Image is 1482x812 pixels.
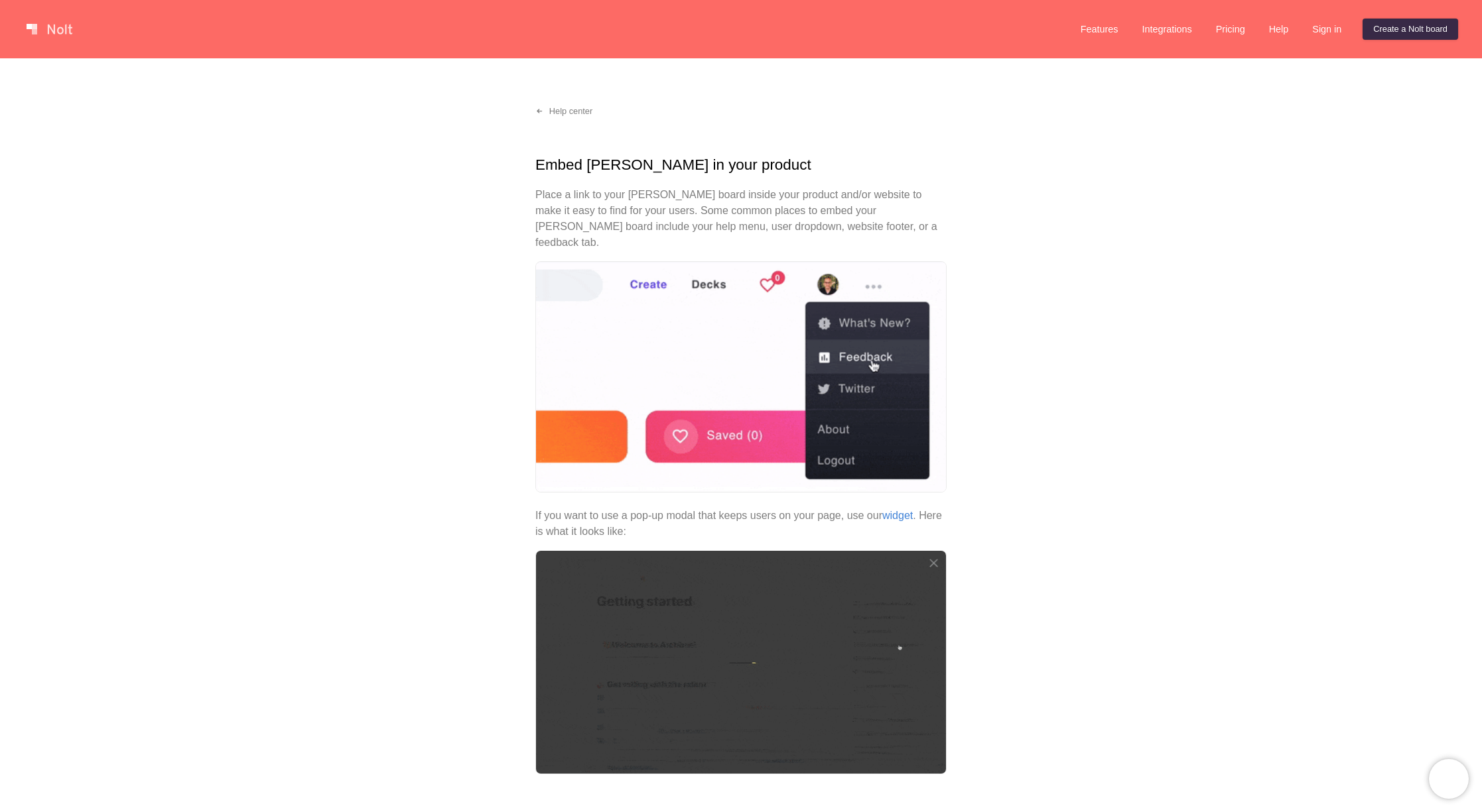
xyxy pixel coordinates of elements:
img: Examples on how to link to your board from your website [535,261,947,493]
a: Integrations [1131,19,1202,40]
p: If you want to use a pop-up modal that keeps users on your page, use our . Here is what it looks ... [535,508,947,540]
a: Create a Nolt board [1363,19,1458,40]
a: Pricing [1205,19,1256,40]
h1: Embed [PERSON_NAME] in your product [535,154,947,176]
a: Sign in [1302,19,1352,40]
a: widget [882,510,913,521]
a: Help [1258,19,1300,40]
p: Place a link to your [PERSON_NAME] board inside your product and/or website to make it easy to fi... [535,187,947,251]
img: Modal examples [535,550,947,774]
iframe: Chatra live chat [1429,759,1469,799]
a: Features [1070,19,1129,40]
a: Help center [525,101,603,122]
